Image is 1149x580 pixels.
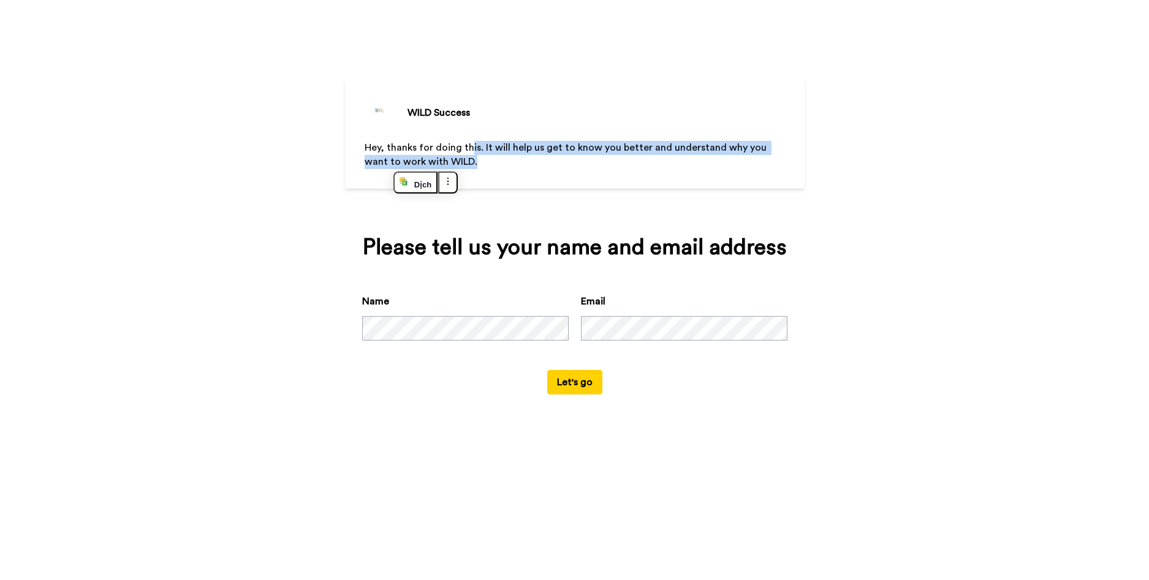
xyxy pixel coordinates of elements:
[365,143,769,167] span: Hey, thanks for doing this. It will help us get to know you better and understand why you want to...
[581,294,605,309] label: Email
[408,105,470,120] div: WILD Success
[547,370,602,394] button: Let's go
[362,294,389,309] label: Name
[362,235,787,260] div: Please tell us your name and email address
